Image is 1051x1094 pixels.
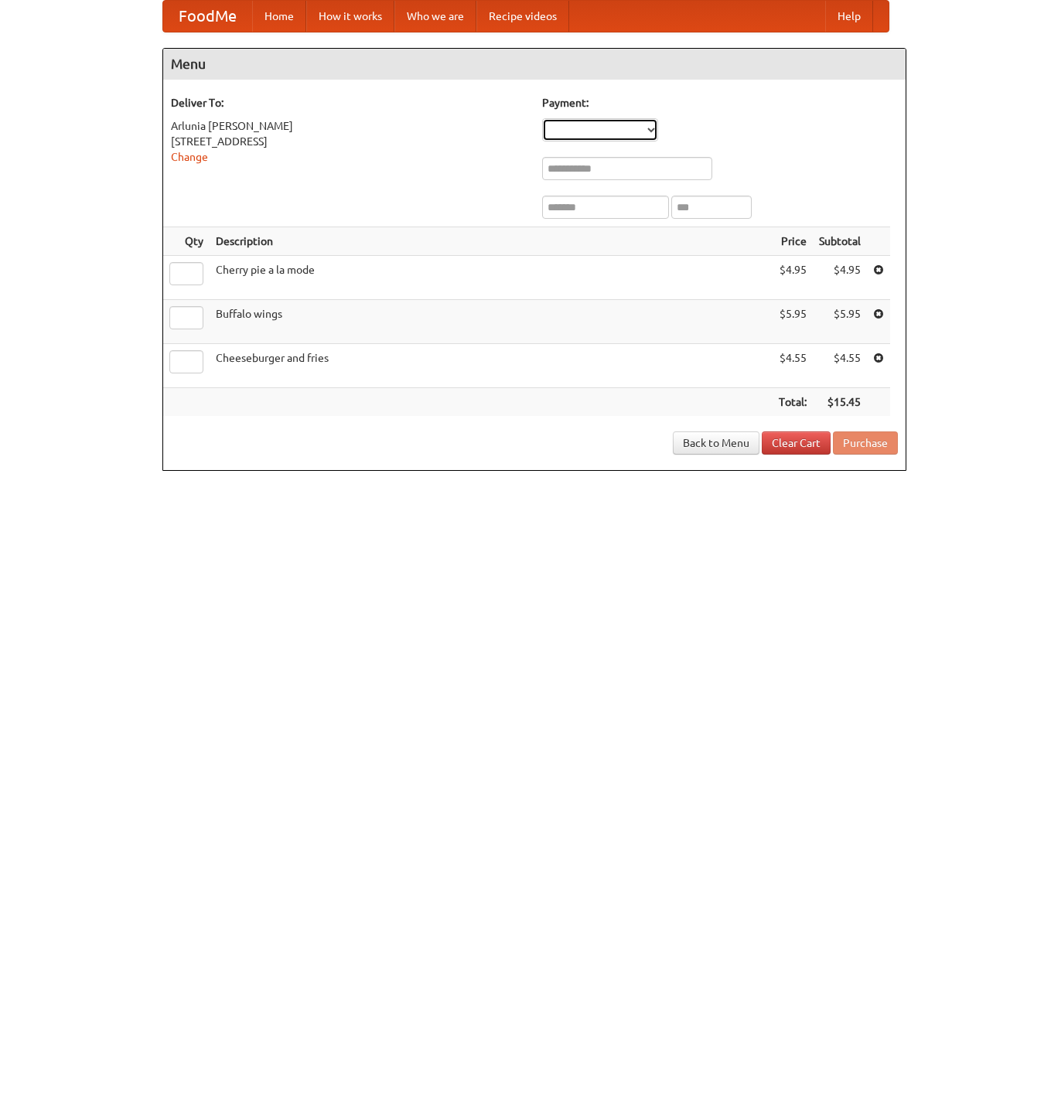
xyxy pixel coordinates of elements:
[813,256,867,300] td: $4.95
[171,95,527,111] h5: Deliver To:
[163,49,906,80] h4: Menu
[673,431,759,455] a: Back to Menu
[773,256,813,300] td: $4.95
[833,431,898,455] button: Purchase
[171,118,527,134] div: Arlunia [PERSON_NAME]
[163,1,252,32] a: FoodMe
[394,1,476,32] a: Who we are
[773,227,813,256] th: Price
[252,1,306,32] a: Home
[542,95,898,111] h5: Payment:
[773,344,813,388] td: $4.55
[825,1,873,32] a: Help
[163,227,210,256] th: Qty
[813,300,867,344] td: $5.95
[773,300,813,344] td: $5.95
[306,1,394,32] a: How it works
[210,256,773,300] td: Cherry pie a la mode
[773,388,813,417] th: Total:
[813,227,867,256] th: Subtotal
[813,388,867,417] th: $15.45
[210,227,773,256] th: Description
[762,431,831,455] a: Clear Cart
[476,1,569,32] a: Recipe videos
[171,134,527,149] div: [STREET_ADDRESS]
[171,151,208,163] a: Change
[210,300,773,344] td: Buffalo wings
[210,344,773,388] td: Cheeseburger and fries
[813,344,867,388] td: $4.55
